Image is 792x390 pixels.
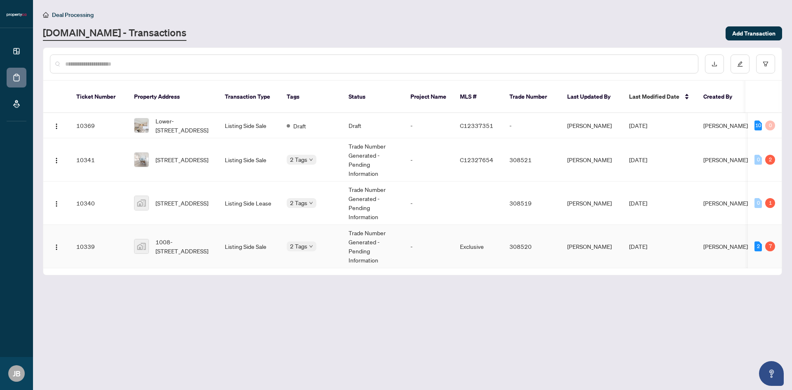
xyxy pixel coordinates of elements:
div: 2 [754,241,762,251]
td: 10339 [70,225,127,268]
th: Project Name [404,81,453,113]
div: 1 [765,198,775,208]
span: 2 Tags [290,155,307,164]
td: Listing Side Sale [218,225,280,268]
td: Trade Number Generated - Pending Information [342,138,404,182]
td: - [404,138,453,182]
span: Deal Processing [52,11,94,19]
button: filter [756,54,775,73]
td: [PERSON_NAME] [561,113,622,138]
td: Listing Side Sale [218,138,280,182]
button: edit [731,54,750,73]
td: 10341 [70,138,127,182]
td: Listing Side Lease [218,182,280,225]
div: 0 [754,155,762,165]
div: 7 [765,241,775,251]
span: [STREET_ADDRESS] [156,199,208,208]
td: [PERSON_NAME] [561,138,622,182]
img: Logo [53,123,60,130]
span: [STREET_ADDRESS] [156,155,208,164]
span: home [43,12,49,18]
span: Last Modified Date [629,92,679,101]
span: edit [737,61,743,67]
span: [DATE] [629,122,647,129]
span: filter [763,61,768,67]
th: Trade Number [503,81,561,113]
th: Last Updated By [561,81,622,113]
span: [PERSON_NAME] [703,199,748,207]
img: Logo [53,244,60,251]
th: MLS # [453,81,503,113]
button: Open asap [759,361,784,386]
td: - [404,225,453,268]
span: down [309,158,313,162]
img: Logo [53,201,60,207]
a: [DOMAIN_NAME] - Transactions [43,26,186,41]
button: Logo [50,153,63,166]
span: 2 Tags [290,241,307,251]
td: 10369 [70,113,127,138]
th: Ticket Number [70,81,127,113]
td: Listing Side Sale [218,113,280,138]
button: Logo [50,240,63,253]
span: C12337351 [460,122,493,129]
td: - [404,113,453,138]
img: thumbnail-img [134,118,148,132]
span: Add Transaction [732,27,775,40]
td: [PERSON_NAME] [561,182,622,225]
th: Last Modified Date [622,81,697,113]
span: [PERSON_NAME] [703,156,748,163]
span: JB [13,368,21,379]
button: Add Transaction [726,26,782,40]
span: down [309,201,313,205]
div: 2 [765,155,775,165]
span: [DATE] [629,199,647,207]
th: Tags [280,81,342,113]
td: [PERSON_NAME] [561,225,622,268]
span: C12327654 [460,156,493,163]
img: thumbnail-img [134,153,148,167]
span: [PERSON_NAME] [703,122,748,129]
td: - [404,182,453,225]
img: thumbnail-img [134,196,148,210]
img: thumbnail-img [134,239,148,253]
img: logo [7,12,26,17]
button: download [705,54,724,73]
td: Trade Number Generated - Pending Information [342,182,404,225]
td: 308521 [503,138,561,182]
td: 308519 [503,182,561,225]
button: Logo [50,196,63,210]
td: 308520 [503,225,561,268]
th: Transaction Type [218,81,280,113]
span: [DATE] [629,156,647,163]
span: Lower-[STREET_ADDRESS] [156,116,212,135]
span: download [712,61,717,67]
td: 10340 [70,182,127,225]
td: - [503,113,561,138]
td: Draft [342,113,404,138]
th: Property Address [127,81,218,113]
span: 1008-[STREET_ADDRESS] [156,237,212,255]
td: Trade Number Generated - Pending Information [342,225,404,268]
span: 2 Tags [290,198,307,208]
div: 10 [754,121,762,130]
span: [PERSON_NAME] [703,243,748,250]
button: Logo [50,119,63,132]
span: down [309,244,313,248]
div: 0 [765,121,775,130]
th: Status [342,81,404,113]
div: 0 [754,198,762,208]
th: Created By [697,81,746,113]
img: Logo [53,157,60,164]
span: Draft [293,121,306,130]
span: Exclusive [460,243,484,250]
span: [DATE] [629,243,647,250]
